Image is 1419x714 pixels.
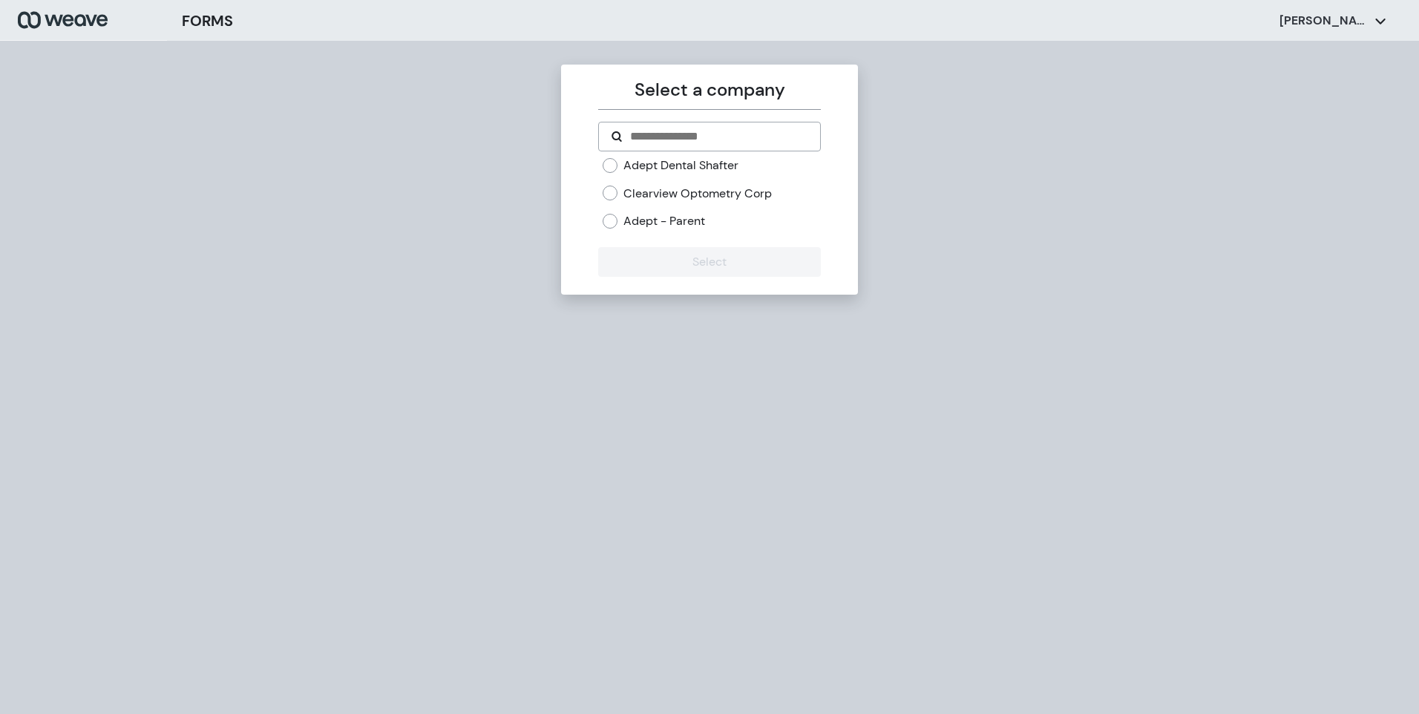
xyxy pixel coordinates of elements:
[598,76,820,103] p: Select a company
[1279,13,1369,29] p: [PERSON_NAME]
[598,247,820,277] button: Select
[182,10,233,32] h3: FORMS
[629,128,807,145] input: Search
[623,213,705,229] label: Adept - Parent
[623,186,772,202] label: Clearview Optometry Corp
[623,157,738,174] label: Adept Dental Shafter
